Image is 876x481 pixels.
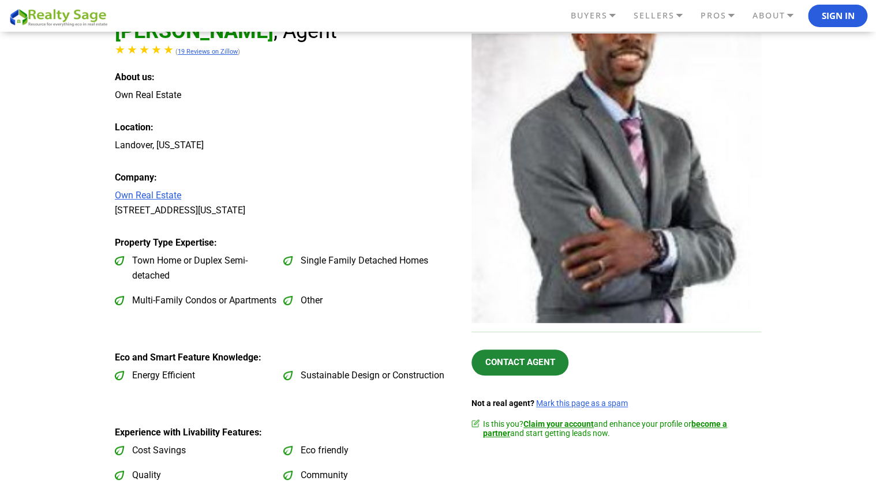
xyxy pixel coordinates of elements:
div: Own Real Estate [115,88,454,103]
a: Claim your account [523,419,594,429]
div: Landover, [US_STATE] [115,138,454,153]
img: REALTY SAGE [9,7,113,27]
div: [STREET_ADDRESS][US_STATE] [115,188,454,218]
a: Contact Agent [471,350,569,375]
label: Single Family Detached Homes [283,253,446,268]
div: About us: [115,70,454,85]
div: Property Type Expertise: [115,235,454,250]
a: Own Real Estate [115,190,181,201]
div: Is this you? and enhance your profile or and start getting leads now. [471,419,761,438]
div: Eco and Smart Feature Knowledge: [115,350,454,365]
div: Company: [115,170,454,185]
a: SELLERS [630,6,697,25]
label: Town Home or Duplex Semi-detached [115,253,278,283]
a: PROS [697,6,749,25]
a: Mark this page as a spam [536,399,628,408]
div: Location: [115,120,454,135]
a: 19 Reviews on Zillow [178,48,238,55]
label: Energy Efficient [115,368,278,383]
a: ABOUT [749,6,808,25]
a: become a partner [483,419,727,438]
label: Other [283,293,446,308]
div: Not a real agent? [471,399,761,408]
label: Multi-Family Condos or Apartments [115,293,278,308]
div: Rating of this product is 5.0 out of 5. [115,44,175,55]
div: ( ) [115,44,454,59]
div: Experience with Livability Features: [115,425,454,440]
button: Sign In [808,5,867,28]
label: Sustainable Design or Construction [283,368,446,383]
label: Cost Savings [115,443,278,458]
a: BUYERS [567,6,630,25]
label: Eco friendly [283,443,446,458]
img: Jeremiah Abu-Bakr [471,33,761,323]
